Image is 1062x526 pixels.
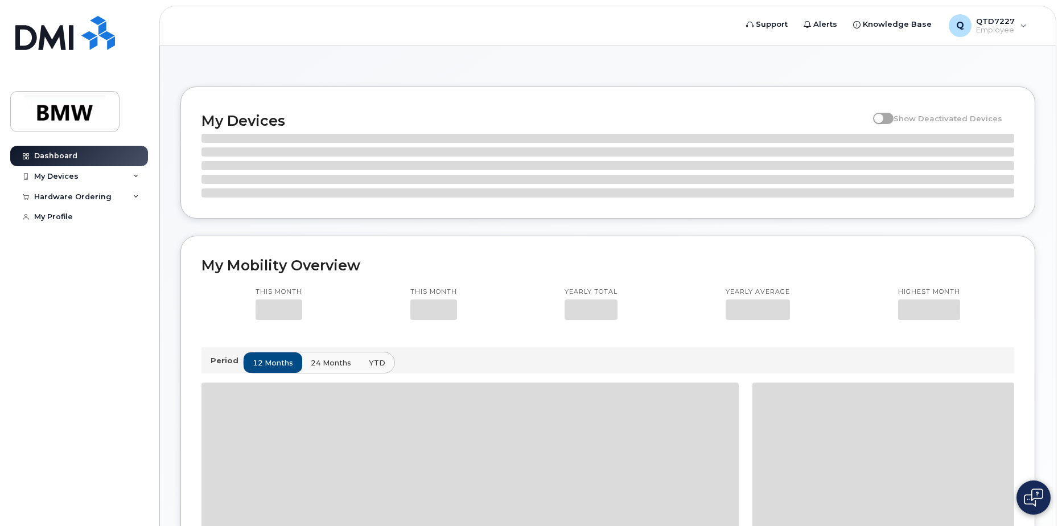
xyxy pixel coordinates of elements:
p: Highest month [898,287,960,297]
span: YTD [369,357,385,368]
img: Open chat [1024,488,1043,507]
span: 24 months [311,357,351,368]
input: Show Deactivated Devices [873,108,882,117]
h2: My Mobility Overview [201,257,1014,274]
span: Show Deactivated Devices [894,114,1002,123]
p: Period [211,355,243,366]
p: This month [410,287,457,297]
p: Yearly average [726,287,790,297]
p: Yearly total [565,287,618,297]
p: This month [256,287,302,297]
h2: My Devices [201,112,867,129]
